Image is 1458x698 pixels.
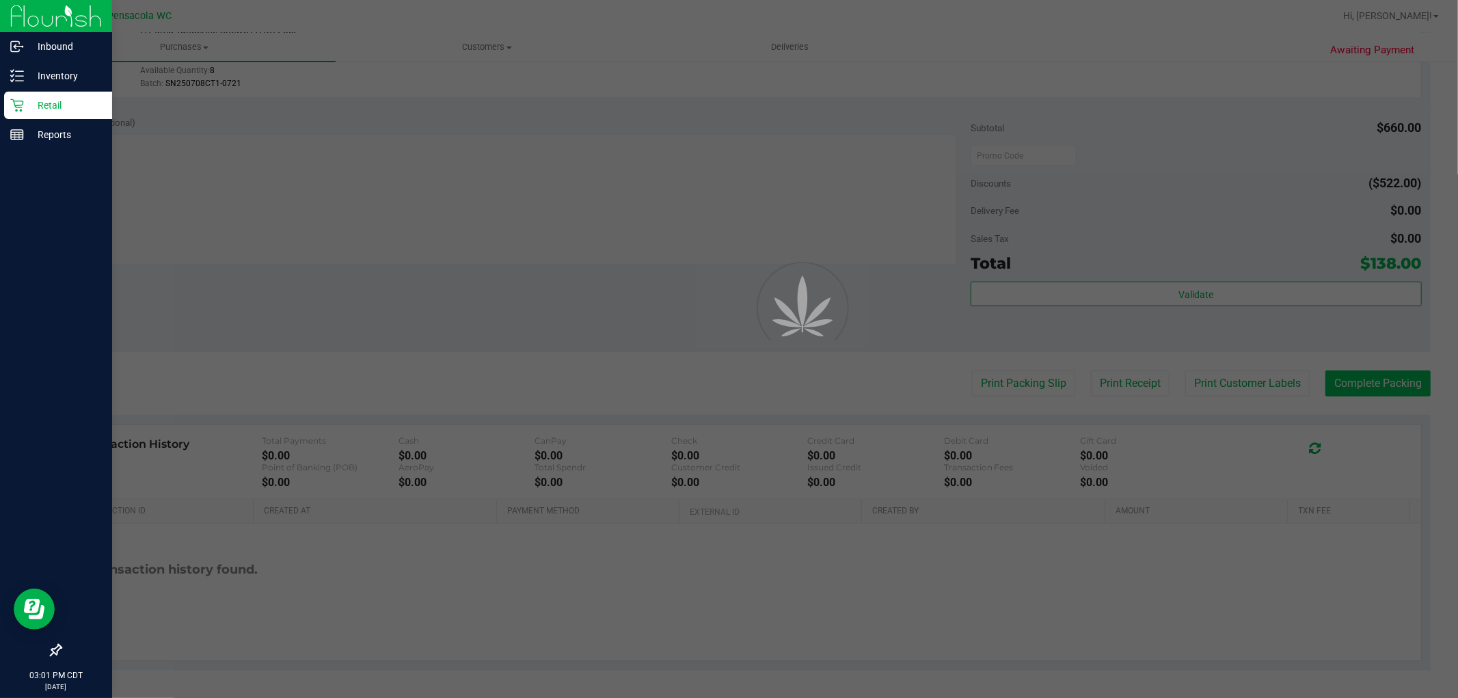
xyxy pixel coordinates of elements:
p: Inbound [24,38,106,55]
p: Retail [24,97,106,113]
inline-svg: Inventory [10,69,24,83]
p: [DATE] [6,682,106,692]
inline-svg: Reports [10,128,24,142]
p: Reports [24,126,106,143]
inline-svg: Inbound [10,40,24,53]
p: 03:01 PM CDT [6,669,106,682]
inline-svg: Retail [10,98,24,112]
p: Inventory [24,68,106,84]
iframe: Resource center [14,589,55,630]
